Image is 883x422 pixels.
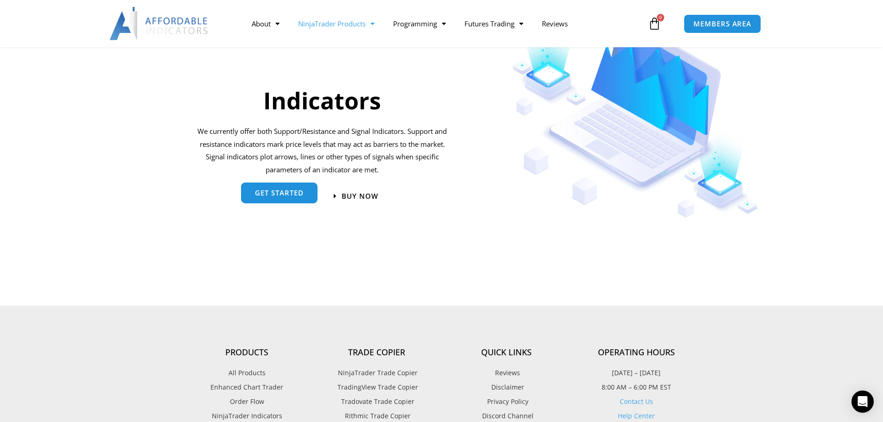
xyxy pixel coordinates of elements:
[480,410,534,422] span: Discord Channel
[289,13,384,34] a: NinjaTrader Products
[851,391,874,413] div: Open Intercom Messenger
[493,367,520,379] span: Reviews
[512,19,759,218] img: Indicators 1 | Affordable Indicators – NinjaTrader
[191,125,454,176] p: We currently offer both Support/Resistance and Signal Indicators. Support and resistance indicato...
[182,347,312,358] h4: Products
[212,410,282,422] span: NinjaTrader Indicators
[442,396,572,408] a: Privacy Policy
[182,410,312,422] a: NinjaTrader Indicators
[620,397,653,406] a: Contact Us
[684,14,761,33] a: MEMBERS AREA
[572,381,701,393] p: 8:00 AM – 6:00 PM EST
[242,13,646,34] nav: Menu
[312,410,442,422] a: Rithmic Trade Copier
[312,396,442,408] a: Tradovate Trade Copier
[485,396,528,408] span: Privacy Policy
[618,411,655,420] a: Help Center
[442,347,572,358] h4: Quick Links
[229,367,266,379] span: All Products
[182,396,312,408] a: Order Flow
[312,381,442,393] a: TradingView Trade Copier
[255,189,304,196] span: get started
[489,381,524,393] span: Disclaimer
[442,367,572,379] a: Reviews
[339,396,414,408] span: Tradovate Trade Copier
[182,381,312,393] a: Enhanced Chart Trader
[312,367,442,379] a: NinjaTrader Trade Copier
[109,7,209,40] img: LogoAI | Affordable Indicators – NinjaTrader
[657,14,664,21] span: 0
[455,13,533,34] a: Futures Trading
[384,13,455,34] a: Programming
[241,183,318,203] a: get started
[210,381,283,393] span: Enhanced Chart Trader
[336,367,418,379] span: NinjaTrader Trade Copier
[312,347,442,358] h4: Trade Copier
[335,381,418,393] span: TradingView Trade Copier
[242,13,289,34] a: About
[343,410,411,422] span: Rithmic Trade Copier
[191,86,454,116] h2: Indicators
[533,13,577,34] a: Reviews
[442,410,572,422] a: Discord Channel
[693,20,751,27] span: MEMBERS AREA
[334,193,378,200] a: Buy now
[182,367,312,379] a: All Products
[442,381,572,393] a: Disclaimer
[572,367,701,379] p: [DATE] – [DATE]
[634,10,675,37] a: 0
[230,396,264,408] span: Order Flow
[572,347,701,358] h4: Operating Hours
[342,193,378,200] span: Buy now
